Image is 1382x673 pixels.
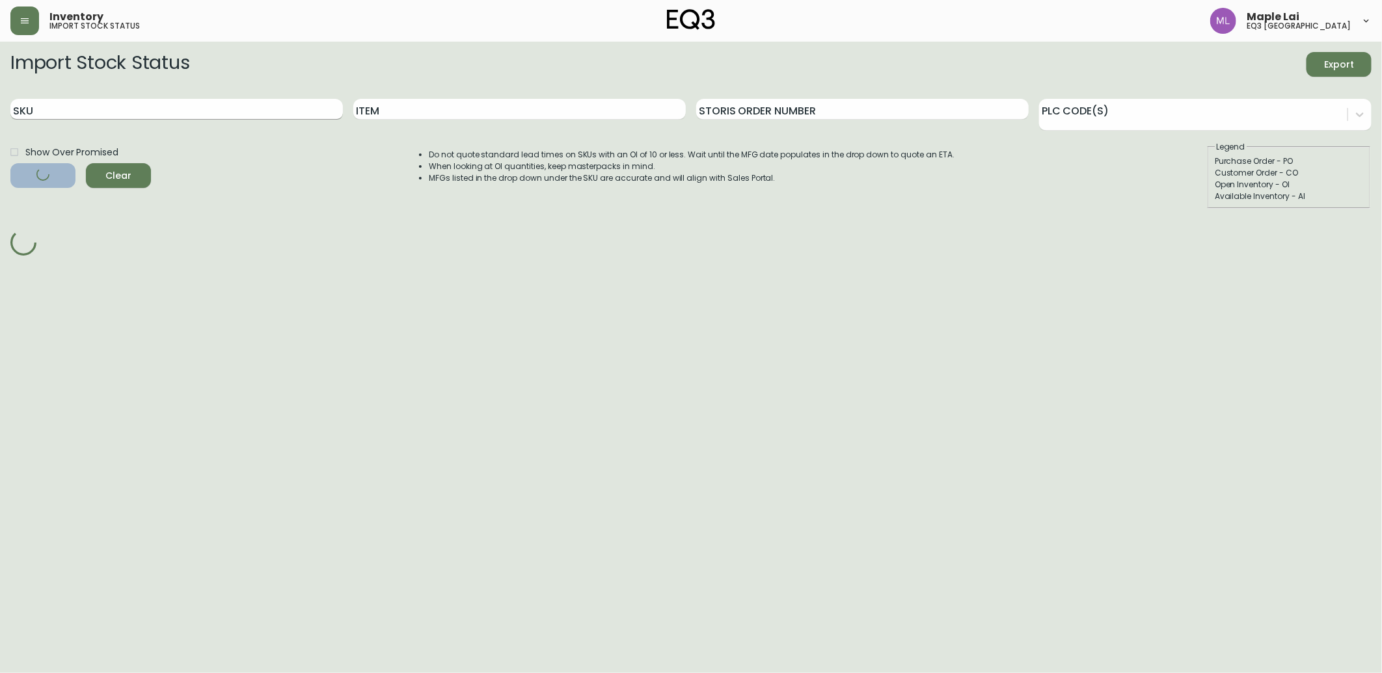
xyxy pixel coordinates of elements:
span: Inventory [49,12,103,22]
img: 61e28cffcf8cc9f4e300d877dd684943 [1210,8,1236,34]
img: logo [667,9,715,30]
span: Maple Lai [1247,12,1299,22]
h5: eq3 [GEOGRAPHIC_DATA] [1247,22,1351,30]
h5: import stock status [49,22,140,30]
